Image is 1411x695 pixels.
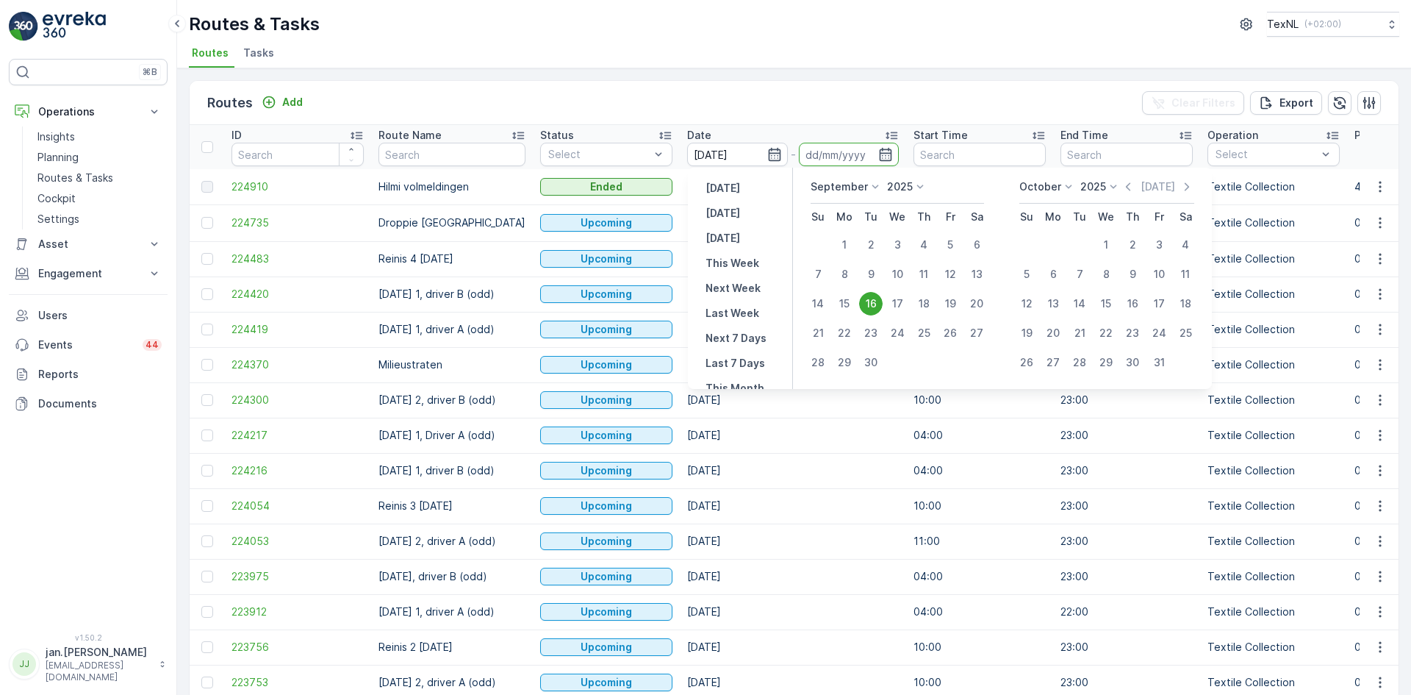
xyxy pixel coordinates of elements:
[231,215,364,230] a: 224735
[680,594,906,630] td: [DATE]
[201,465,213,477] div: Toggle Row Selected
[201,500,213,512] div: Toggle Row Selected
[378,252,525,266] p: Reinis 4 [DATE]
[680,204,906,241] td: [DATE]
[1207,534,1340,549] p: Textile Collection
[833,321,856,345] div: 22
[1068,321,1091,345] div: 21
[912,292,936,316] div: 18
[540,128,574,143] p: Status
[1267,17,1299,32] p: TexNL
[581,463,632,478] p: Upcoming
[231,463,364,478] span: 224216
[581,357,632,372] p: Upcoming
[1141,179,1175,194] p: [DATE]
[687,128,711,143] p: Date
[805,204,831,230] th: Sunday
[913,428,1046,443] p: 04:00
[231,428,364,443] span: 224217
[687,143,788,166] input: dd/mm/yyyy
[9,97,168,126] button: Operations
[1041,321,1065,345] div: 20
[1094,292,1118,316] div: 15
[913,605,1046,619] p: 04:00
[231,569,364,584] a: 223975
[231,499,364,513] span: 224054
[705,181,740,196] p: [DATE]
[1121,263,1144,286] div: 9
[38,237,138,252] p: Asset
[1094,351,1118,374] div: 29
[540,178,672,196] button: Ended
[1094,263,1118,286] div: 8
[859,233,883,257] div: 2
[231,534,364,549] span: 224053
[1172,204,1199,230] th: Saturday
[378,428,525,443] p: [DATE] 1, Driver A (odd)
[1147,233,1171,257] div: 3
[1207,499,1340,513] p: Textile Collection
[937,204,963,230] th: Friday
[1207,428,1340,443] p: Textile Collection
[965,292,988,316] div: 20
[378,287,525,302] p: [DATE] 1, driver B (odd)
[231,675,364,690] span: 223753
[913,640,1046,655] p: 10:00
[378,640,525,655] p: Reinis 2 [DATE]
[1216,147,1317,162] p: Select
[680,382,906,418] td: [DATE]
[938,233,962,257] div: 5
[884,204,911,230] th: Wednesday
[540,497,672,515] button: Upcoming
[231,143,364,166] input: Search
[231,322,364,337] span: 224419
[378,534,525,549] p: [DATE] 2, driver A (odd)
[1060,393,1193,407] p: 23:00
[1060,534,1193,549] p: 23:00
[705,281,761,296] p: Next Week
[1060,640,1193,655] p: 23:00
[548,147,650,162] p: Select
[680,169,906,204] td: [DATE]
[540,462,672,480] button: Upcoming
[201,641,213,653] div: Toggle Row Selected
[700,279,766,297] button: Next Week
[913,128,968,143] p: Start Time
[1094,321,1118,345] div: 22
[201,359,213,371] div: Toggle Row Selected
[378,179,525,194] p: Hilmi volmeldingen
[1060,143,1193,166] input: Search
[231,287,364,302] a: 224420
[680,241,906,277] td: [DATE]
[806,292,830,316] div: 14
[1207,569,1340,584] p: Textile Collection
[913,143,1046,166] input: Search
[1019,179,1061,194] p: October
[1094,233,1118,257] div: 1
[32,209,168,229] a: Settings
[700,354,771,372] button: Last 7 Days
[201,253,213,265] div: Toggle Row Selected
[1060,463,1193,478] p: 23:00
[680,312,906,347] td: [DATE]
[581,393,632,407] p: Upcoming
[581,428,632,443] p: Upcoming
[581,534,632,549] p: Upcoming
[43,12,106,41] img: logo_light-DOdMpM7g.png
[859,351,883,374] div: 30
[378,322,525,337] p: [DATE] 1, driver A (odd)
[700,254,765,272] button: This Week
[37,171,113,185] p: Routes & Tasks
[540,250,672,268] button: Upcoming
[9,259,168,288] button: Engagement
[700,204,746,222] button: Today
[831,204,858,230] th: Monday
[38,266,138,281] p: Engagement
[9,645,168,683] button: JJjan.[PERSON_NAME][EMAIL_ADDRESS][DOMAIN_NAME]
[146,339,159,351] p: 44
[1147,292,1171,316] div: 17
[540,356,672,374] button: Upcoming
[1174,263,1197,286] div: 11
[1250,91,1322,115] button: Export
